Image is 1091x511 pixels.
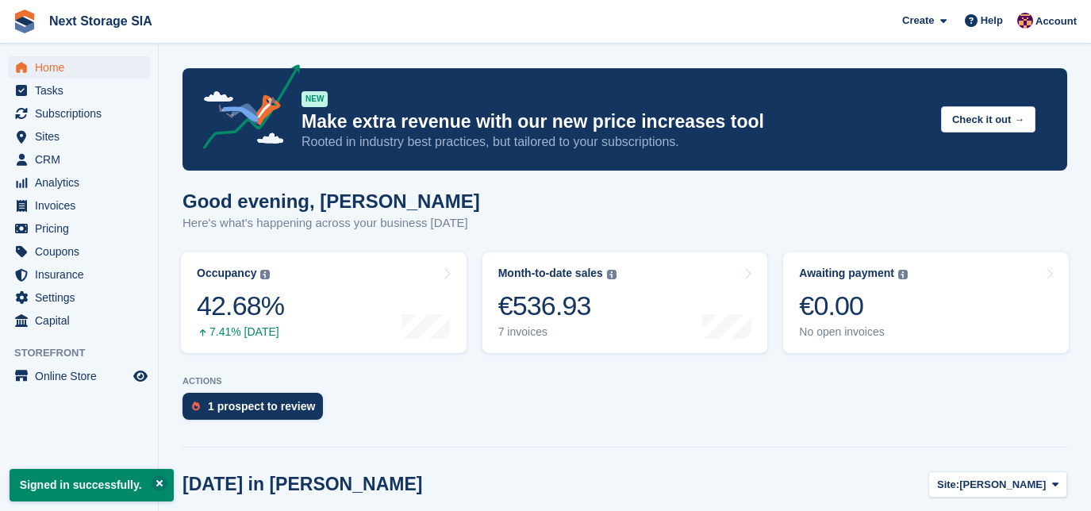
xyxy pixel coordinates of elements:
[8,125,150,148] a: menu
[35,171,130,194] span: Analytics
[8,286,150,309] a: menu
[43,8,159,34] a: Next Storage SIA
[799,325,908,339] div: No open invoices
[799,267,894,280] div: Awaiting payment
[8,79,150,102] a: menu
[498,290,617,322] div: €536.93
[10,469,174,501] p: Signed in successfully.
[35,102,130,125] span: Subscriptions
[8,171,150,194] a: menu
[35,125,130,148] span: Sites
[182,190,480,212] h1: Good evening, [PERSON_NAME]
[8,263,150,286] a: menu
[192,401,200,411] img: prospect-51fa495bee0391a8d652442698ab0144808aea92771e9ea1ae160a38d050c398.svg
[1017,13,1033,29] img: Roberts Kesmins
[981,13,1003,29] span: Help
[607,270,617,279] img: icon-info-grey-7440780725fd019a000dd9b08b2336e03edf1995a4989e88bcd33f0948082b44.svg
[182,376,1067,386] p: ACTIONS
[35,263,130,286] span: Insurance
[498,267,603,280] div: Month-to-date sales
[182,393,331,428] a: 1 prospect to review
[1035,13,1077,29] span: Account
[783,252,1069,353] a: Awaiting payment €0.00 No open invoices
[35,79,130,102] span: Tasks
[197,290,284,322] div: 42.68%
[8,217,150,240] a: menu
[190,64,301,155] img: price-adjustments-announcement-icon-8257ccfd72463d97f412b2fc003d46551f7dbcb40ab6d574587a9cd5c0d94...
[498,325,617,339] div: 7 invoices
[928,471,1067,498] button: Site: [PERSON_NAME]
[35,240,130,263] span: Coupons
[8,309,150,332] a: menu
[131,367,150,386] a: Preview store
[898,270,908,279] img: icon-info-grey-7440780725fd019a000dd9b08b2336e03edf1995a4989e88bcd33f0948082b44.svg
[197,267,256,280] div: Occupancy
[482,252,768,353] a: Month-to-date sales €536.93 7 invoices
[208,400,315,413] div: 1 prospect to review
[902,13,934,29] span: Create
[8,148,150,171] a: menu
[302,91,328,107] div: NEW
[8,365,150,387] a: menu
[8,56,150,79] a: menu
[302,133,928,151] p: Rooted in industry best practices, but tailored to your subscriptions.
[13,10,36,33] img: stora-icon-8386f47178a22dfd0bd8f6a31ec36ba5ce8667c1dd55bd0f319d3a0aa187defe.svg
[941,106,1035,133] button: Check it out →
[302,110,928,133] p: Make extra revenue with our new price increases tool
[181,252,467,353] a: Occupancy 42.68% 7.41% [DATE]
[35,148,130,171] span: CRM
[182,214,480,232] p: Here's what's happening across your business [DATE]
[959,477,1046,493] span: [PERSON_NAME]
[35,194,130,217] span: Invoices
[35,286,130,309] span: Settings
[182,474,422,495] h2: [DATE] in [PERSON_NAME]
[260,270,270,279] img: icon-info-grey-7440780725fd019a000dd9b08b2336e03edf1995a4989e88bcd33f0948082b44.svg
[35,309,130,332] span: Capital
[8,102,150,125] a: menu
[197,325,284,339] div: 7.41% [DATE]
[799,290,908,322] div: €0.00
[8,194,150,217] a: menu
[8,240,150,263] a: menu
[35,56,130,79] span: Home
[937,477,959,493] span: Site:
[35,217,130,240] span: Pricing
[14,345,158,361] span: Storefront
[35,365,130,387] span: Online Store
